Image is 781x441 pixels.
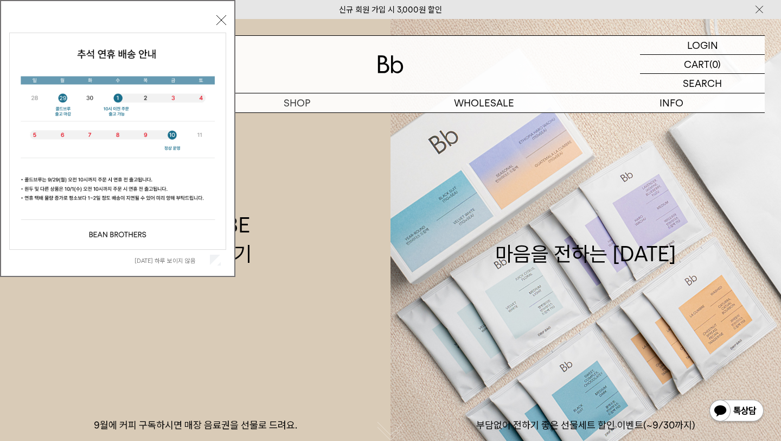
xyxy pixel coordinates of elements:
label: [DATE] 하루 보이지 않음 [135,257,208,264]
p: (0) [709,55,721,73]
p: INFO [578,93,765,112]
p: SEARCH [683,74,722,93]
p: CART [684,55,709,73]
a: 신규 회원 가입 시 3,000원 할인 [339,5,442,15]
img: 로고 [377,55,404,73]
div: 마음을 전하는 [DATE] [495,211,676,268]
p: WHOLESALE [390,93,578,112]
p: 부담없이 전하기 좋은 선물세트 할인 이벤트(~9/30까지) [390,419,781,432]
img: 카카오톡 채널 1:1 채팅 버튼 [708,399,765,425]
a: CART (0) [640,55,765,74]
p: LOGIN [687,36,718,54]
a: LOGIN [640,36,765,55]
a: SHOP [203,93,390,112]
button: 닫기 [216,15,226,25]
img: 5e4d662c6b1424087153c0055ceb1a13_140731.jpg [10,33,226,249]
